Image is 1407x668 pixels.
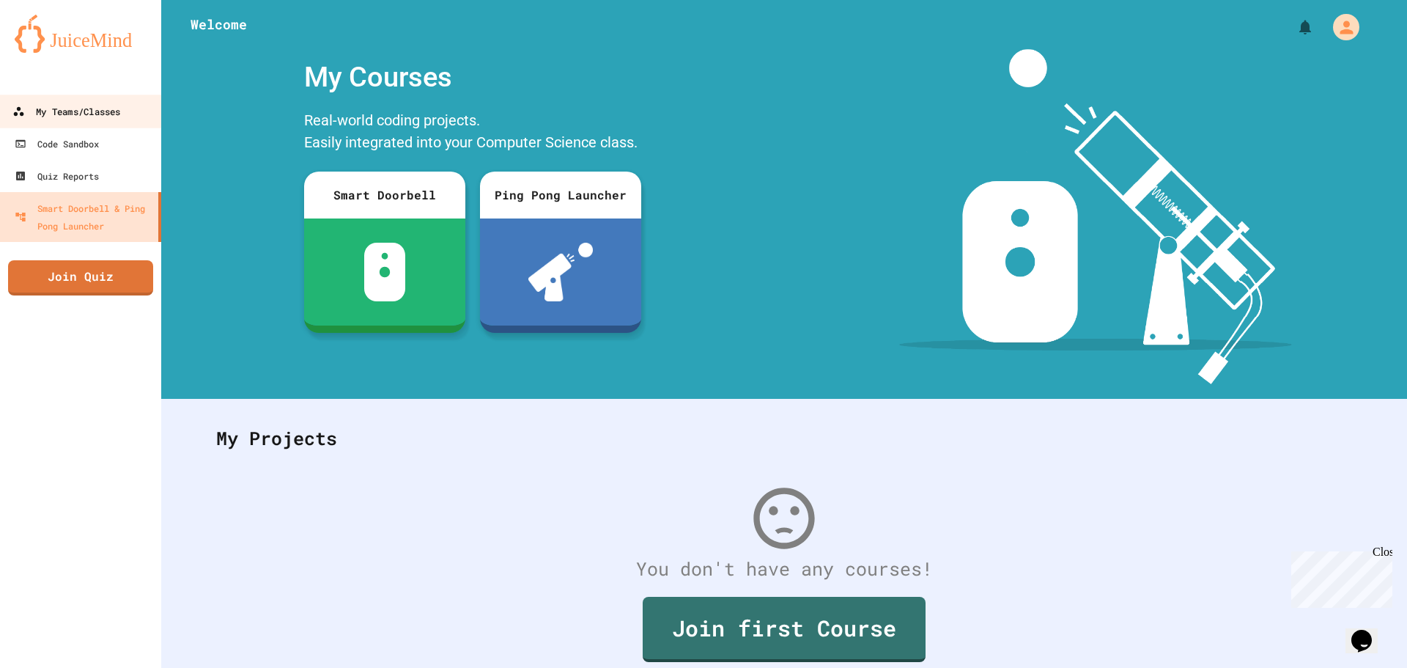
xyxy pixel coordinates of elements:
[15,135,99,153] div: Code Sandbox
[1345,609,1392,653] iframe: chat widget
[202,555,1367,583] div: You don't have any courses!
[297,106,649,161] div: Real-world coding projects. Easily integrated into your Computer Science class.
[6,6,101,93] div: Chat with us now!Close
[643,597,926,662] a: Join first Course
[15,167,99,185] div: Quiz Reports
[528,243,594,301] img: ppl-with-ball.png
[1285,546,1392,608] iframe: chat widget
[480,172,641,219] div: Ping Pong Launcher
[15,199,152,235] div: Smart Doorbell & Ping Pong Launcher
[1318,10,1363,44] div: My Account
[12,103,120,121] div: My Teams/Classes
[297,49,649,106] div: My Courses
[1269,15,1318,40] div: My Notifications
[8,260,153,296] a: Join Quiz
[364,243,406,301] img: sdb-white.svg
[304,172,465,219] div: Smart Doorbell
[202,410,1367,467] div: My Projects
[899,49,1292,384] img: banner-image-my-projects.png
[15,15,147,53] img: logo-orange.svg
